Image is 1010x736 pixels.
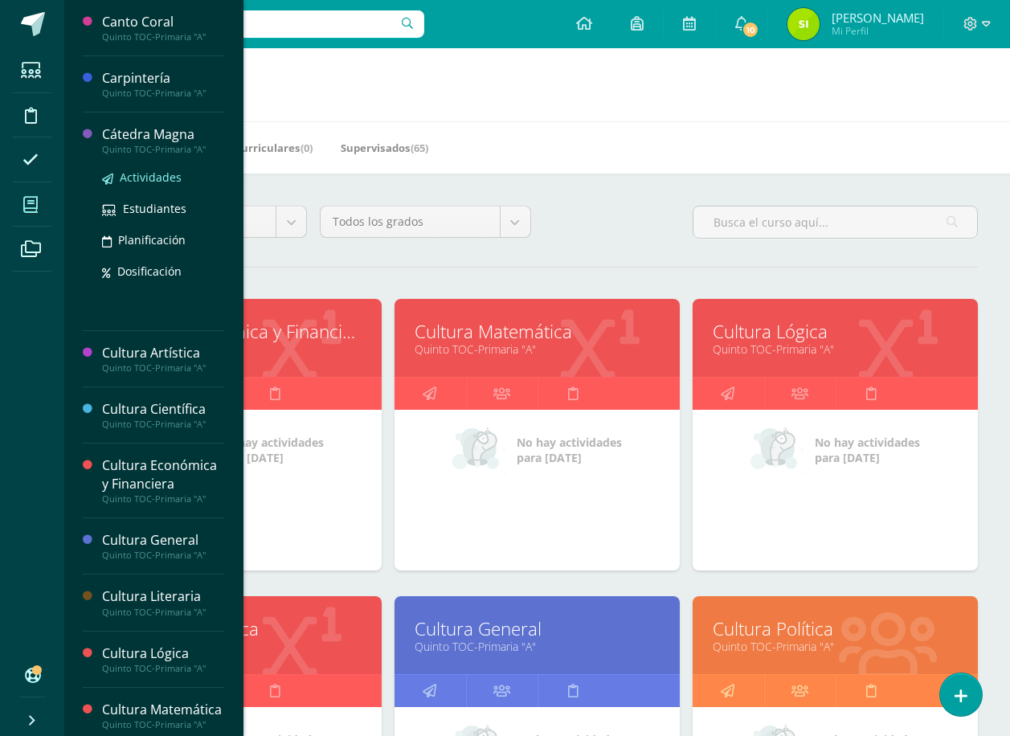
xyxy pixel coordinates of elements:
span: No hay actividades para [DATE] [517,435,622,465]
span: Mi Perfil [832,24,924,38]
a: Cultura LiterariaQuinto TOC-Primaria "A" [102,587,224,617]
a: Cultura Política [713,616,958,641]
div: Quinto TOC-Primaria "A" [102,493,224,505]
div: Cultura General [102,531,224,550]
a: Cultura GeneralQuinto TOC-Primaria "A" [102,531,224,561]
span: (0) [301,141,313,155]
div: Quinto TOC-Primaria "A" [102,550,224,561]
a: Cultura General [415,616,660,641]
a: Cultura Lógica [713,319,958,344]
a: Supervisados(65) [341,135,428,161]
a: Todos los grados [321,206,530,237]
a: Dosificación [102,262,224,280]
span: Planificación [118,232,186,247]
a: Cultura LógicaQuinto TOC-Primaria "A" [102,644,224,674]
div: Canto Coral [102,13,224,31]
div: Cultura Literaria [102,587,224,606]
a: CarpinteríaQuinto TOC-Primaria "A" [102,69,224,99]
span: Estudiantes [123,201,186,216]
a: Quinto TOC-Primaria "A" [415,341,660,357]
span: No hay actividades para [DATE] [815,435,920,465]
div: Cultura Matemática [102,701,224,719]
div: Cátedra Magna [102,125,224,144]
a: Planificación [102,231,224,249]
div: Quinto TOC-Primaria "A" [102,719,224,730]
img: no_activities_small.png [750,426,804,474]
a: Cultura Económica y FinancieraQuinto TOC-Primaria "A" [102,456,224,505]
img: no_activities_small.png [452,426,505,474]
a: Quinto TOC-Primaria "A" [713,639,958,654]
div: Cultura Científica [102,400,224,419]
div: Quinto TOC-Primaria "A" [102,362,224,374]
a: Cultura ArtísticaQuinto TOC-Primaria "A" [102,344,224,374]
span: [PERSON_NAME] [832,10,924,26]
div: Quinto TOC-Primaria "A" [102,419,224,430]
span: 10 [742,21,759,39]
div: Quinto TOC-Primaria "A" [102,31,224,43]
img: 8c31942744a62167597c0577cd3454bb.png [787,8,820,40]
input: Busca el curso aquí... [693,206,977,238]
div: Quinto TOC-Primaria "A" [102,88,224,99]
a: Cultura MatemáticaQuinto TOC-Primaria "A" [102,701,224,730]
span: (65) [411,141,428,155]
a: Cátedra MagnaQuinto TOC-Primaria "A" [102,125,224,155]
a: Cultura CientíficaQuinto TOC-Primaria "A" [102,400,224,430]
a: Quinto TOC-Primaria "A" [713,341,958,357]
div: Cultura Artística [102,344,224,362]
div: Cultura Lógica [102,644,224,663]
input: Busca un usuario... [75,10,424,38]
span: Actividades [120,170,182,185]
a: Canto CoralQuinto TOC-Primaria "A" [102,13,224,43]
div: Quinto TOC-Primaria "A" [102,607,224,618]
a: Cultura Matemática [415,319,660,344]
div: Cultura Económica y Financiera [102,456,224,493]
div: Quinto TOC-Primaria "A" [102,663,224,674]
a: Quinto TOC-Primaria "A" [415,639,660,654]
div: Carpintería [102,69,224,88]
a: Estudiantes [102,199,224,218]
div: Quinto TOC-Primaria "A" [102,144,224,155]
span: Todos los grados [333,206,487,237]
a: Actividades [102,168,224,186]
a: Mis Extracurriculares(0) [186,135,313,161]
span: No hay actividades para [DATE] [219,435,324,465]
span: Dosificación [117,264,182,279]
